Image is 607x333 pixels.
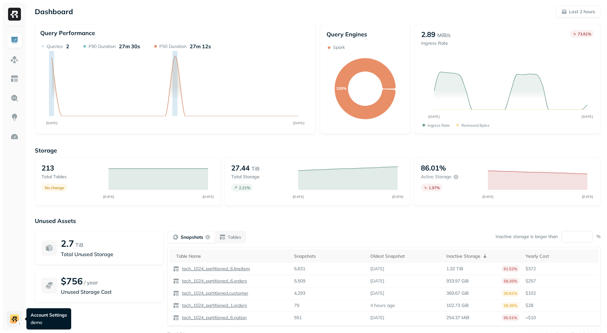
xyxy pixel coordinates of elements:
[526,315,595,321] p: <$10
[502,278,519,284] p: 58.35%
[429,115,440,118] tspan: [DATE]
[294,315,302,321] p: 551
[582,115,593,118] tspan: [DATE]
[10,94,19,102] img: Query Explorer
[333,44,345,51] p: Spark
[10,314,19,323] img: demo
[294,302,299,309] p: 79
[251,165,260,172] p: TiB
[181,290,248,296] p: tpch_1024_partitioned.customer
[10,113,19,122] img: Insights
[119,43,140,50] p: 27m 30s
[370,290,384,296] p: [DATE]
[202,195,213,199] tspan: [DATE]
[173,278,179,284] img: table
[294,266,305,272] p: 5,631
[231,163,250,172] p: 27.44
[556,6,601,17] button: Last 2 hours
[370,302,395,309] p: 4 hours ago
[526,302,595,309] p: $28
[370,278,384,284] p: [DATE]
[173,302,179,309] img: table
[84,279,98,286] p: / year
[294,290,305,296] p: 4,293
[327,31,404,38] p: Query Engines
[10,55,19,64] img: Assets
[61,250,157,258] p: Total Unused Storage
[446,278,469,284] p: 933.97 GiB
[42,163,54,172] p: 213
[446,302,469,309] p: 102.73 GiB
[421,40,451,46] p: Ingress Rate
[336,86,346,91] text: 100%
[179,315,247,321] a: tpch_1024_partitioned_6.nation
[228,234,241,240] p: Tables
[190,43,211,50] p: 27m 12s
[428,123,450,128] p: Ingress Rate
[181,234,203,240] p: Snapshots
[42,174,102,180] p: Total tables
[370,253,440,259] div: Oldest Snapshot
[569,9,595,15] p: Last 2 hours
[66,43,69,50] p: 2
[173,266,179,272] img: table
[181,266,250,272] p: tpch_1024_partitioned_6.lineitem
[582,195,593,199] tspan: [DATE]
[179,266,250,272] a: tpch_1024_partitioned_6.lineitem
[35,147,601,154] p: Storage
[35,217,601,225] p: Unused Assets
[181,315,247,321] p: tpch_1024_partitioned_6.nation
[370,266,384,272] p: [DATE]
[446,290,469,296] p: 369.67 GiB
[502,290,519,297] p: 39.81%
[421,30,435,39] p: 2.89
[61,238,74,249] p: 2.7
[294,278,305,284] p: 5,509
[502,314,519,321] p: 95.51%
[526,290,595,296] p: $102
[47,43,63,50] p: Queries
[526,253,595,259] div: Yearly Cost
[421,163,446,172] p: 86.01%
[292,195,304,199] tspan: [DATE]
[446,266,463,272] p: 1.32 TiB
[496,234,558,240] p: Inactive storage is larger than
[35,7,73,16] p: Dashboard
[10,75,19,83] img: Asset Explorer
[421,174,451,180] p: Active storage
[40,29,95,37] p: Query Performance
[31,312,67,318] p: Account Settings
[446,315,469,321] p: 254.37 MiB
[526,278,595,284] p: $257
[173,290,179,297] img: table
[446,253,480,259] p: Inactive Storage
[578,32,591,36] p: 73.81 %
[502,265,519,272] p: 61.52%
[31,319,67,326] p: demo
[596,234,601,240] p: %
[75,241,83,249] p: TiB
[526,266,595,272] p: $372
[181,278,247,284] p: tpch_1024_partitioned_6.orders
[239,185,250,190] p: 2.21 %
[179,290,248,296] a: tpch_1024_partitioned.customer
[429,185,440,190] p: 1.97 %
[370,315,384,321] p: [DATE]
[392,195,403,199] tspan: [DATE]
[461,123,489,128] p: Removed bytes
[8,8,21,21] img: Ryft
[293,121,304,125] tspan: [DATE]
[103,195,114,199] tspan: [DATE]
[179,278,247,284] a: tpch_1024_partitioned_6.orders
[502,302,519,309] p: 39.36%
[45,185,64,190] p: No change
[61,275,83,287] p: $756
[294,253,364,259] div: Snapshots
[179,302,247,309] a: tpch_1024_partitioned_1.orders
[176,253,288,259] div: Table Name
[61,288,157,296] p: Unused Storage Cost
[231,174,292,180] p: Total storage
[181,302,247,309] p: tpch_1024_partitioned_1.orders
[482,195,493,199] tspan: [DATE]
[10,133,19,141] img: Optimization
